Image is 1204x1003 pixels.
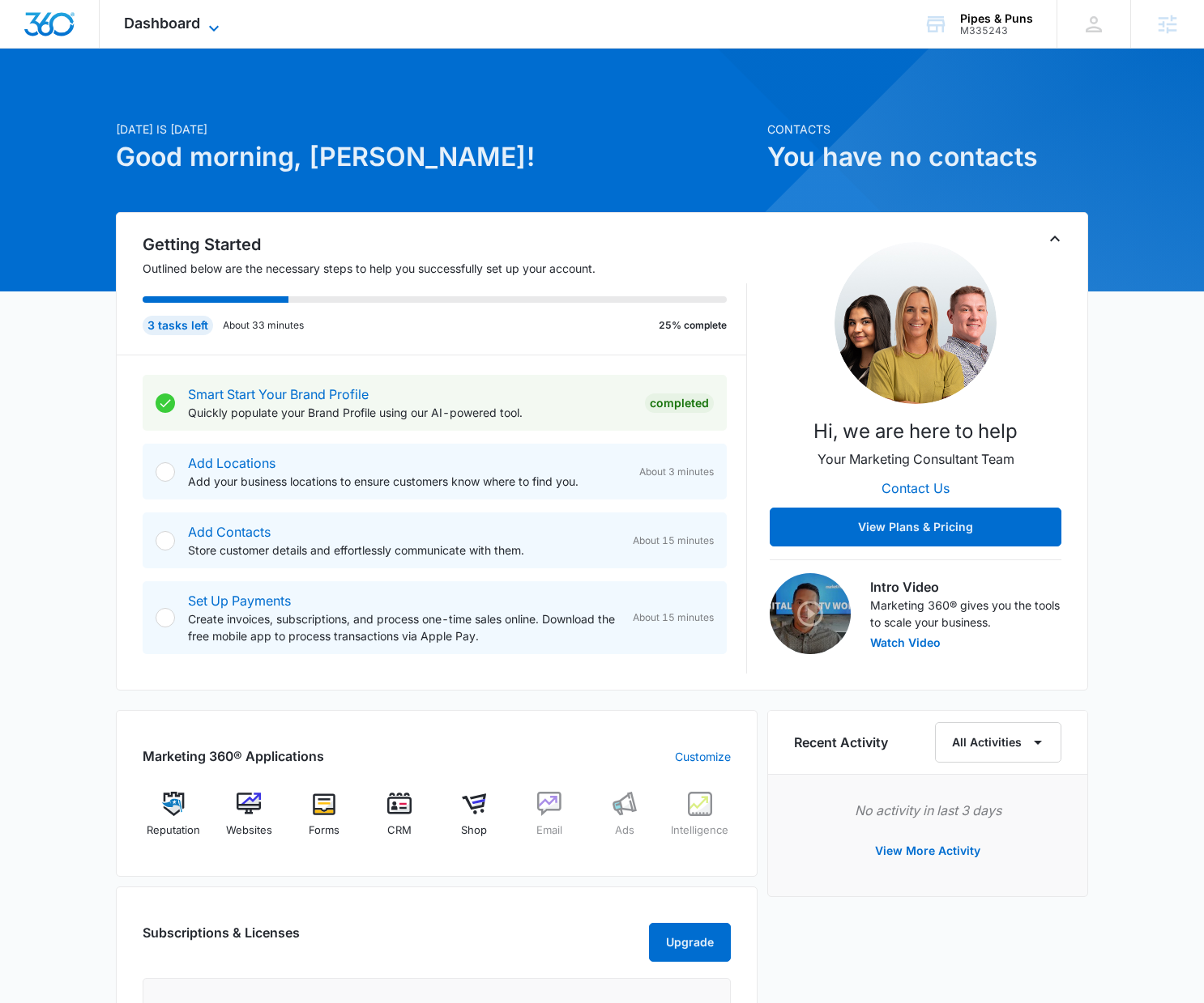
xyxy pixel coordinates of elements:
[645,393,714,413] div: Completed
[519,792,581,850] a: Email
[116,121,758,138] p: [DATE] is [DATE]
[770,508,1061,546] button: View Plans & Pricing
[794,733,888,752] h6: Recent Activity
[143,746,324,766] h2: Marketing 360® Applications
[536,822,562,839] span: Email
[960,25,1033,36] div: account id
[188,404,632,421] p: Quickly populate your Brand Profile using our AI-powered tool.
[870,577,1061,597] h3: Intro Video
[143,260,747,277] p: Outlined below are the necessary steps to help you successfully set up your account.
[368,792,430,850] a: CRM
[188,610,620,644] p: Create invoices, subscriptions, and process one-time sales online. Download the free mobile app t...
[309,822,339,839] span: Forms
[188,473,626,490] p: Add your business locations to ensure customers know where to find you.
[794,801,1061,820] p: No activity in last 3 days
[671,822,728,839] span: Intelligence
[870,637,941,648] button: Watch Video
[668,792,731,850] a: Intelligence
[767,121,1088,138] p: Contacts
[188,593,291,609] a: Set Up Payments
[143,316,213,335] div: 3 tasks left
[615,822,634,839] span: Ads
[960,12,1033,25] div: account name
[1045,229,1065,249] button: Toggle Collapse
[594,792,656,850] a: Ads
[639,465,714,479] span: About 3 minutes
[188,386,369,402] a: Smart Start Your Brand Profile
[387,822,412,839] span: CRM
[443,792,506,850] a: Shop
[818,449,1014,469] p: Your Marketing Consultant Team
[188,455,275,471] a: Add Locations
[218,792,280,850] a: Websites
[859,831,997,870] button: View More Activity
[770,573,851,654] img: Intro Video
[143,792,205,850] a: Reputation
[226,822,272,839] span: Websites
[188,524,271,540] a: Add Contacts
[935,722,1061,763] button: All Activities
[188,542,620,559] p: Store customer details and effortlessly communicate with them.
[293,792,356,850] a: Forms
[124,15,200,32] span: Dashboard
[633,610,714,625] span: About 15 minutes
[223,318,304,333] p: About 33 minutes
[865,469,966,508] button: Contact Us
[143,923,300,955] h2: Subscriptions & Licenses
[659,318,727,333] p: 25% complete
[767,138,1088,176] h1: You have no contacts
[675,748,731,765] a: Customize
[116,138,758,176] h1: Good morning, [PERSON_NAME]!
[461,822,487,839] span: Shop
[143,232,747,257] h2: Getting Started
[649,923,731,962] button: Upgrade
[870,597,1061,631] p: Marketing 360® gives you the tools to scale your business.
[813,417,1018,446] p: Hi, we are here to help
[633,533,714,548] span: About 15 minutes
[147,822,200,839] span: Reputation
